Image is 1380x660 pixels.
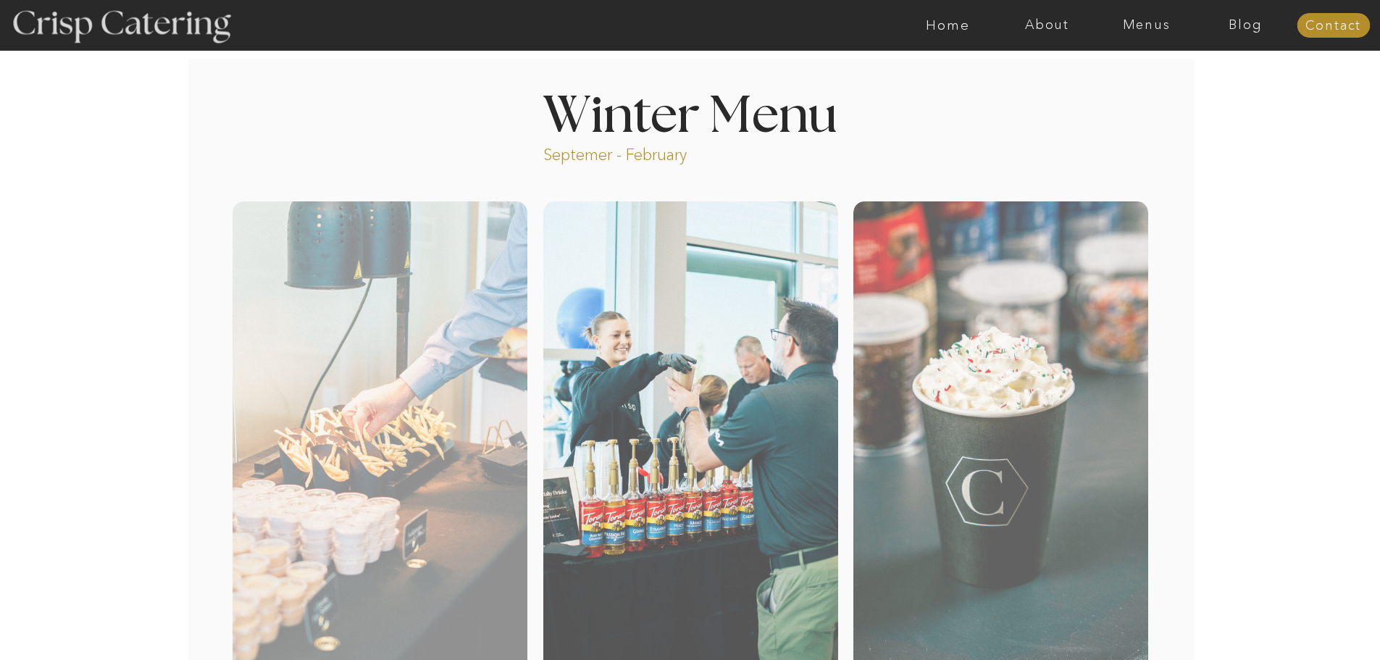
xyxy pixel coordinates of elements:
p: Septemer - February [543,144,743,161]
h1: Winter Menu [489,91,892,134]
a: About [998,18,1097,33]
a: Blog [1196,18,1295,33]
a: Contact [1297,19,1370,33]
a: Menus [1097,18,1196,33]
a: Home [898,18,998,33]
